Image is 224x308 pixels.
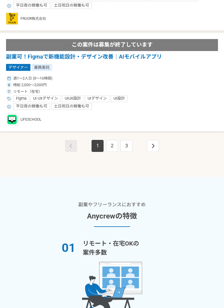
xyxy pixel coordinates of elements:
div: FRUOR株式会社 [6,13,218,25]
img: ico_currency_yen-76ea2c4c.svg [7,83,11,87]
p: 副業やフリーランスにおすすめ [78,201,146,209]
span: 週1〜2人日 (8〜16時間) [13,76,52,81]
div: 平日夜の稼働も可 [13,104,50,110]
span: UI UXデザイン [33,96,58,101]
img: lifeschool-symbol-app.png [6,114,18,126]
img: ico_tag-f97210f0.svg [7,97,11,101]
span: 業務委託 [32,64,52,71]
a: This is the first page [65,140,77,152]
h1: 副業可！Figmaで新機能設計・デザイン改善｜AIモバイルアプリ [6,53,218,61]
span: リモート・在宅OKの 案件多数 [83,239,139,257]
span: UIデザイン [88,96,107,101]
img: ico_star-c4f7eedc.svg [7,4,11,8]
div: 平日夜の稼働も可 [13,3,50,9]
div: LIFESCHOOL [6,114,218,126]
img: ico_star-c4f7eedc.svg [7,105,11,109]
div: この案件は募集が終了しています [6,39,218,51]
span: 01 [62,239,76,257]
img: ico_location_pin-352ac629.svg [7,90,11,94]
img: ico_calendar-4541a85f.svg [7,77,11,80]
span: 時給 2,000〜3,000円 [13,83,47,88]
h3: Anycrewの特徴 [87,211,137,222]
span: UI設計 [114,96,125,101]
span: リモート（在宅） [13,89,42,95]
span: デザイナー [6,64,30,71]
a: Page 3 [120,140,132,152]
span: UIUX設計 [65,96,81,101]
a: Page 2 [106,140,118,152]
a: Page 1 [92,140,104,152]
div: 土日祝日の稼働も可 [51,104,92,110]
img: FRUOR%E3%83%AD%E3%82%B3%E3%82%99.png [6,13,18,25]
span: Figma [16,96,26,101]
div: 土日祝日の稼働も可 [51,3,92,9]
